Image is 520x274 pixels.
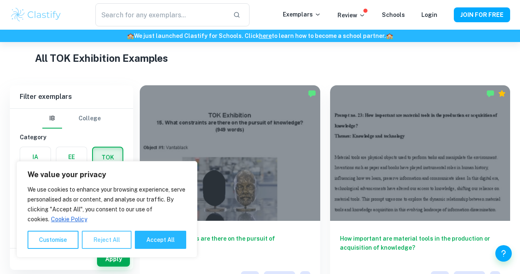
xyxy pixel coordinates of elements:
p: We use cookies to enhance your browsing experience, serve personalised ads or content, and analys... [28,185,186,224]
h6: How important are material tools in the production or acquisition of knowledge? [340,234,501,261]
p: Review [337,11,365,20]
input: Search for any exemplars... [95,3,227,26]
button: IA [20,147,51,167]
p: Exemplars [283,10,321,19]
a: Login [421,12,437,18]
button: Help and Feedback [495,245,512,262]
button: Apply [97,252,130,267]
h6: What constraints are there on the pursuit of knowledge? [150,234,310,261]
h1: All TOK Exhibition Examples [35,51,485,66]
button: EE [56,147,87,167]
img: Clastify logo [10,7,62,23]
button: IB [42,109,62,129]
div: We value your privacy [16,161,197,258]
span: 🏫 [386,33,393,39]
button: Customise [28,231,79,249]
button: TOK [93,148,122,167]
h6: Category [20,133,123,142]
button: College [79,109,101,129]
a: Schools [382,12,405,18]
button: Reject All [82,231,132,249]
h6: We just launched Clastify for Schools. Click to learn how to become a school partner. [2,31,518,40]
a: here [259,33,272,39]
button: Accept All [135,231,186,249]
a: Cookie Policy [51,215,88,223]
span: 🏫 [127,33,134,39]
img: Marked [308,89,316,98]
p: We value your privacy [28,170,186,180]
button: JOIN FOR FREE [454,7,510,22]
h6: Filter exemplars [10,85,133,108]
div: Premium [498,89,506,98]
div: Filter type choice [42,109,101,129]
img: Marked [486,89,495,98]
